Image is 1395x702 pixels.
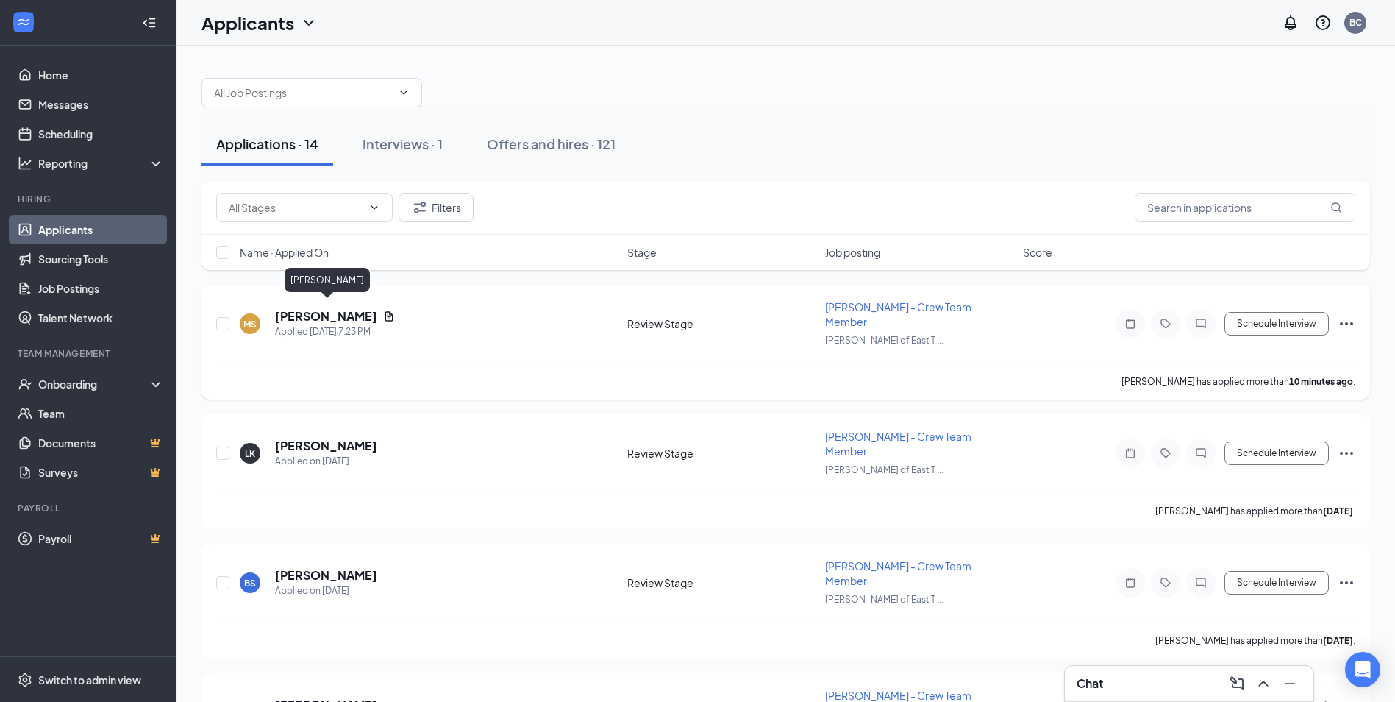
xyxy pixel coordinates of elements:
[214,85,392,101] input: All Job Postings
[398,87,410,99] svg: ChevronDown
[18,377,32,391] svg: UserCheck
[1330,202,1342,213] svg: MagnifyingGlass
[38,673,141,687] div: Switch to admin view
[1323,635,1353,646] b: [DATE]
[18,347,161,360] div: Team Management
[243,318,257,330] div: MS
[38,428,164,458] a: DocumentsCrown
[1338,444,1355,462] svg: Ellipses
[1192,318,1210,330] svg: ChatInactive
[1023,245,1052,260] span: Score
[285,268,370,292] div: [PERSON_NAME]
[1338,315,1355,333] svg: Ellipses
[1278,672,1302,695] button: Minimize
[1323,506,1353,517] b: [DATE]
[38,156,165,171] div: Reporting
[244,577,256,589] div: BS
[825,300,971,328] span: [PERSON_NAME] - Crew Team Member
[1228,675,1246,692] svg: ComposeMessage
[1157,577,1174,589] svg: Tag
[38,244,164,274] a: Sourcing Tools
[627,446,816,461] div: Review Stage
[1121,318,1139,330] svg: Note
[1077,676,1103,692] h3: Chat
[1192,577,1210,589] svg: ChatInactive
[399,193,474,222] button: Filter Filters
[487,135,616,153] div: Offers and hires · 121
[18,156,32,171] svg: Analysis
[411,199,429,216] svg: Filter
[1314,14,1332,32] svg: QuestionInfo
[1282,14,1299,32] svg: Notifications
[38,399,164,428] a: Team
[825,559,971,587] span: [PERSON_NAME] - Crew Team Member
[38,524,164,553] a: PayrollCrown
[825,245,880,260] span: Job posting
[38,90,164,119] a: Messages
[38,458,164,487] a: SurveysCrown
[275,308,377,325] h5: [PERSON_NAME]
[38,377,151,391] div: Onboarding
[300,14,318,32] svg: ChevronDown
[1121,447,1139,459] svg: Note
[245,447,255,460] div: LK
[38,60,164,90] a: Home
[1155,634,1355,647] p: [PERSON_NAME] has applied more than .
[363,135,443,153] div: Interviews · 1
[368,202,380,213] svg: ChevronDown
[825,464,943,475] span: [PERSON_NAME] of East T ...
[1225,672,1249,695] button: ComposeMessage
[201,10,294,35] h1: Applicants
[1224,312,1329,336] button: Schedule Interview
[229,199,363,216] input: All Stages
[16,15,31,29] svg: WorkstreamLogo
[1135,193,1355,222] input: Search in applications
[825,594,943,605] span: [PERSON_NAME] of East T ...
[38,215,164,244] a: Applicants
[383,311,395,322] svg: Document
[275,584,377,598] div: Applied on [DATE]
[825,335,943,346] span: [PERSON_NAME] of East T ...
[216,135,318,153] div: Applications · 14
[240,245,329,260] span: Name · Applied On
[1289,376,1353,387] b: 10 minutes ago
[627,575,816,590] div: Review Stage
[1224,442,1329,465] button: Schedule Interview
[1338,574,1355,592] svg: Ellipses
[275,567,377,584] h5: [PERSON_NAME]
[1224,571,1329,595] button: Schedule Interview
[18,193,161,205] div: Hiring
[1255,675,1272,692] svg: ChevronUp
[275,438,377,454] h5: [PERSON_NAME]
[1157,318,1174,330] svg: Tag
[1192,447,1210,459] svg: ChatInactive
[275,454,377,469] div: Applied on [DATE]
[1121,375,1355,388] p: [PERSON_NAME] has applied more than .
[1349,16,1362,29] div: BC
[1157,447,1174,459] svg: Tag
[275,325,395,339] div: Applied [DATE] 7:23 PM
[38,274,164,303] a: Job Postings
[38,303,164,333] a: Talent Network
[18,673,32,687] svg: Settings
[1345,652,1380,687] div: Open Intercom Messenger
[38,119,164,149] a: Scheduling
[1281,675,1299,692] svg: Minimize
[1252,672,1275,695] button: ChevronUp
[627,245,657,260] span: Stage
[18,502,161,514] div: Payroll
[1155,505,1355,517] p: [PERSON_NAME] has applied more than .
[1121,577,1139,589] svg: Note
[825,430,971,458] span: [PERSON_NAME] - Crew Team Member
[142,15,157,30] svg: Collapse
[627,316,816,331] div: Review Stage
